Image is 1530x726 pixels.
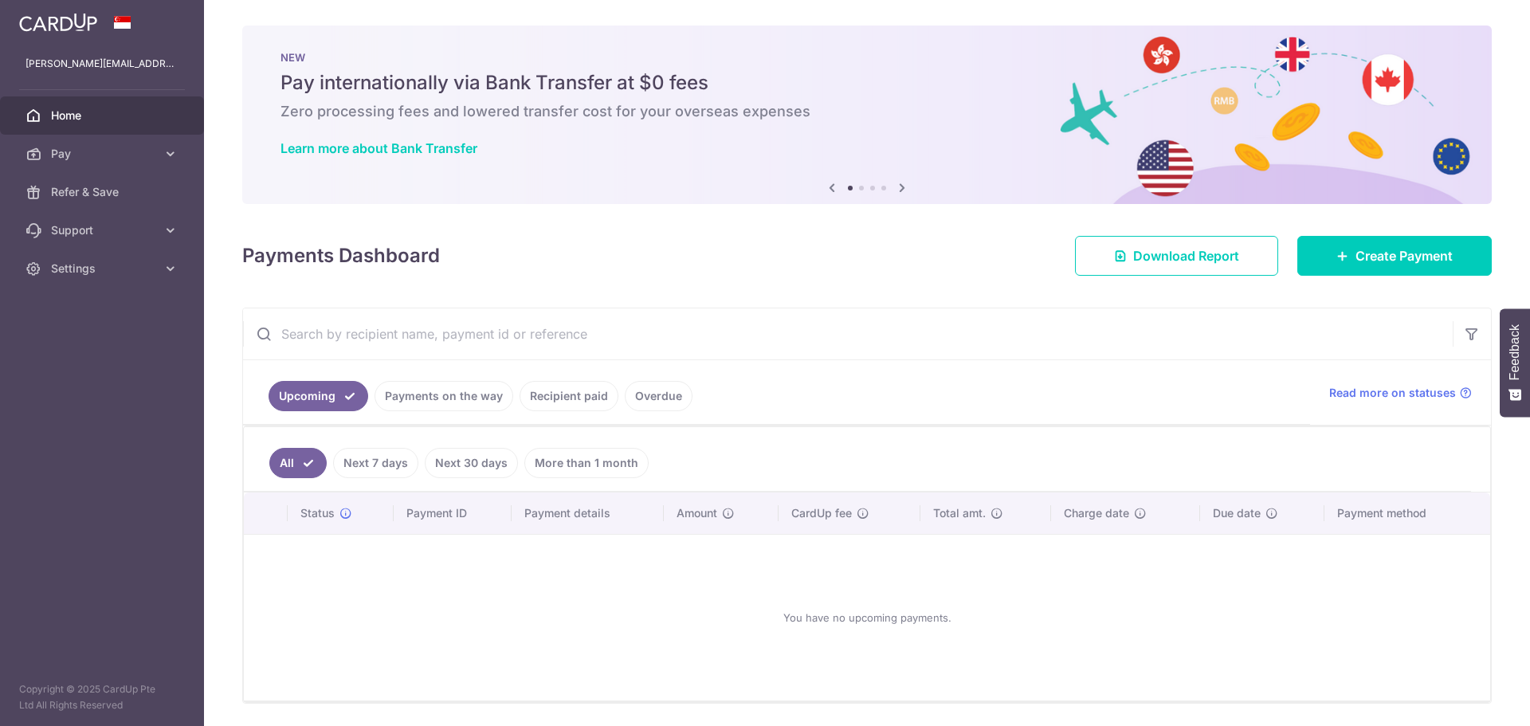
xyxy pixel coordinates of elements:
[1075,236,1278,276] a: Download Report
[25,56,178,72] p: [PERSON_NAME][EMAIL_ADDRESS][PERSON_NAME][DOMAIN_NAME]
[677,505,717,521] span: Amount
[1508,324,1522,380] span: Feedback
[1500,308,1530,417] button: Feedback - Show survey
[1213,505,1261,521] span: Due date
[1064,505,1129,521] span: Charge date
[280,51,1453,64] p: NEW
[269,381,368,411] a: Upcoming
[1297,236,1492,276] a: Create Payment
[51,146,156,162] span: Pay
[263,547,1471,688] div: You have no upcoming payments.
[51,108,156,124] span: Home
[300,505,335,521] span: Status
[19,13,97,32] img: CardUp
[512,493,665,534] th: Payment details
[933,505,986,521] span: Total amt.
[375,381,513,411] a: Payments on the way
[51,184,156,200] span: Refer & Save
[280,140,477,156] a: Learn more about Bank Transfer
[520,381,618,411] a: Recipient paid
[280,102,1453,121] h6: Zero processing fees and lowered transfer cost for your overseas expenses
[791,505,852,521] span: CardUp fee
[333,448,418,478] a: Next 7 days
[269,448,327,478] a: All
[625,381,692,411] a: Overdue
[1355,246,1453,265] span: Create Payment
[51,222,156,238] span: Support
[1133,246,1239,265] span: Download Report
[51,261,156,277] span: Settings
[524,448,649,478] a: More than 1 month
[1324,493,1490,534] th: Payment method
[394,493,512,534] th: Payment ID
[243,308,1453,359] input: Search by recipient name, payment id or reference
[280,70,1453,96] h5: Pay internationally via Bank Transfer at $0 fees
[1329,385,1456,401] span: Read more on statuses
[242,26,1492,204] img: Bank transfer banner
[425,448,518,478] a: Next 30 days
[1329,385,1472,401] a: Read more on statuses
[242,241,440,270] h4: Payments Dashboard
